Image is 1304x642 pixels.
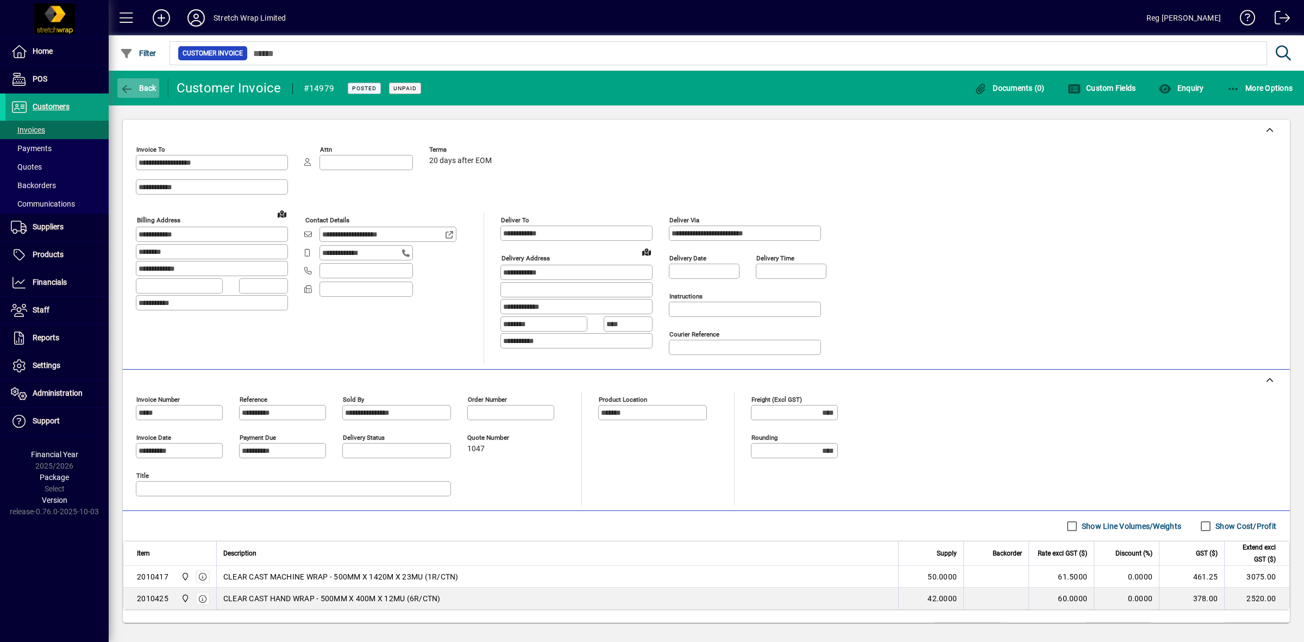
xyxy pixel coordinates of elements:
span: Quote number [467,434,532,441]
span: Customers [33,102,70,111]
span: More Options [1227,84,1293,92]
td: 378.00 [1159,588,1224,609]
mat-label: Courier Reference [669,331,719,338]
mat-label: Freight (excl GST) [751,396,802,403]
mat-label: Instructions [669,292,703,300]
mat-label: Deliver via [669,216,699,224]
div: #14979 [304,80,335,97]
mat-label: Deliver To [501,216,529,224]
span: Rate excl GST ($) [1038,547,1087,559]
a: Quotes [5,158,109,176]
a: Logout [1267,2,1290,38]
span: Enquiry [1158,84,1203,92]
td: 461.25 [1159,566,1224,588]
div: Reg [PERSON_NAME] [1146,9,1221,27]
mat-label: Delivery date [669,254,706,262]
td: 5595.00 [1225,622,1290,635]
a: Administration [5,380,109,407]
a: Invoices [5,121,109,139]
td: 0.0000 [1094,566,1159,588]
span: 1047 [467,445,485,453]
span: Supply [937,547,957,559]
td: 0.00 [1086,622,1151,635]
button: More Options [1224,78,1296,98]
span: Products [33,250,64,259]
span: GST ($) [1196,547,1218,559]
mat-label: Rounding [751,434,778,441]
mat-label: Sold by [343,396,364,403]
td: Freight (excl GST) [1010,622,1086,635]
div: 2010425 [137,593,168,604]
span: Description [223,547,256,559]
span: 20 days after EOM [429,157,492,165]
div: Stretch Wrap Limited [214,9,286,27]
a: Settings [5,352,109,379]
span: Package [40,473,69,482]
div: 2010417 [137,571,168,582]
mat-label: Order number [468,396,507,403]
td: 2520.00 [1224,588,1289,609]
button: Custom Fields [1065,78,1139,98]
span: Terms [429,146,494,153]
mat-label: Invoice date [136,434,171,441]
mat-label: Attn [320,146,332,153]
a: Reports [5,325,109,352]
mat-label: Delivery time [756,254,794,262]
span: Settings [33,361,60,370]
td: 0.0000 M³ [935,622,1001,635]
button: Add [144,8,179,28]
span: Invoices [11,126,45,134]
span: Posted [352,85,377,92]
button: Profile [179,8,214,28]
mat-label: Payment due [240,434,276,441]
span: Extend excl GST ($) [1231,541,1276,565]
button: Back [117,78,159,98]
button: Filter [117,43,159,63]
span: Support [33,416,60,425]
span: Backorder [993,547,1022,559]
a: Payments [5,139,109,158]
mat-label: Product location [599,396,647,403]
label: Show Line Volumes/Weights [1080,521,1181,532]
div: 61.5000 [1036,571,1087,582]
td: 0.0000 [1094,588,1159,609]
button: Enquiry [1156,78,1206,98]
span: Quotes [11,163,42,171]
mat-label: Reference [240,396,267,403]
span: Custom Fields [1068,84,1136,92]
span: Backorders [11,181,56,190]
span: Financial Year [31,450,78,459]
mat-label: Title [136,472,149,479]
a: Home [5,38,109,65]
span: SWL-AKL [178,571,191,583]
span: Customer Invoice [183,48,243,59]
div: Customer Invoice [177,79,281,97]
a: POS [5,66,109,93]
a: Support [5,408,109,435]
span: Documents (0) [974,84,1045,92]
span: Communications [11,200,75,208]
span: Suppliers [33,222,64,231]
span: Back [120,84,156,92]
a: Suppliers [5,214,109,241]
td: Total Volume [869,622,935,635]
mat-label: Delivery status [343,434,385,441]
label: Show Cost/Profit [1213,521,1276,532]
a: Staff [5,297,109,324]
span: CLEAR CAST HAND WRAP - 500MM X 400M X 12MU (6R/CTN) [223,593,441,604]
a: Communications [5,195,109,213]
span: Administration [33,389,83,397]
a: Backorders [5,176,109,195]
span: SWL-AKL [178,593,191,604]
span: POS [33,74,47,83]
span: Staff [33,306,49,314]
a: View on map [638,243,655,260]
span: Financials [33,278,67,286]
a: View on map [273,205,291,222]
span: CLEAR CAST MACHINE WRAP - 500MM X 1420M X 23MU (1R/CTN) [223,571,459,582]
button: Documents (0) [971,78,1048,98]
span: 50.0000 [927,571,957,582]
span: Home [33,47,53,55]
mat-label: Invoice To [136,146,165,153]
span: Filter [120,49,156,58]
